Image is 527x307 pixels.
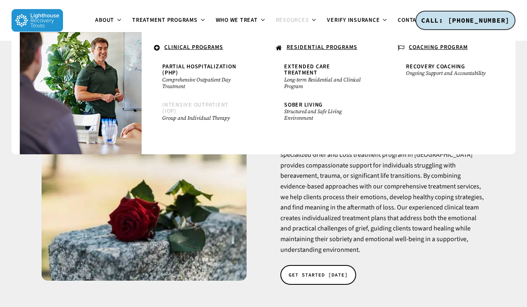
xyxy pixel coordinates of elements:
[284,77,365,90] small: Long-term Residential and Clinical Program
[211,17,271,24] a: Who We Treat
[327,16,380,24] span: Verify Insurance
[284,101,323,109] span: Sober Living
[162,101,229,115] span: Intensive Outpatient (IOP)
[284,108,365,121] small: Structured and Safe Living Environment
[216,16,258,24] span: Who We Treat
[272,40,377,56] a: RESIDENTIAL PROGRAMS
[127,17,211,24] a: Treatment Programs
[158,60,247,94] a: Partial Hospitalization (PHP)Comprehensive Outpatient Day Treatment
[28,40,133,55] a: .
[322,17,393,24] a: Verify Insurance
[276,16,309,24] span: Resources
[394,40,499,56] a: COACHING PROGRAM
[406,70,487,77] small: Ongoing Support and Accountability
[393,17,436,24] a: Contact
[402,60,491,81] a: Recovery CoachingOngoing Support and Accountability
[162,63,236,77] span: Partial Hospitalization (PHP)
[32,43,34,51] span: .
[158,98,247,126] a: Intensive Outpatient (IOP)Group and Individual Therapy
[280,98,369,126] a: Sober LivingStructured and Safe Living Environment
[287,43,357,51] u: RESIDENTIAL PROGRAMS
[164,43,223,51] u: CLINICAL PROGRAMS
[406,63,465,71] span: Recovery Coaching
[95,16,114,24] span: About
[280,129,485,255] p: At Lighthouse Recovery [US_STATE], we understand that grief and loss can significantly impact one...
[162,77,243,90] small: Comprehensive Outpatient Day Treatment
[132,16,198,24] span: Treatment Programs
[271,17,322,24] a: Resources
[150,40,255,56] a: CLINICAL PROGRAMS
[421,16,510,24] span: CALL: [PHONE_NUMBER]
[12,9,63,32] img: Lighthouse Recovery Texas
[289,271,348,279] span: GET STARTED [DATE]
[90,17,127,24] a: About
[162,115,243,121] small: Group and Individual Therapy
[398,16,423,24] span: Contact
[415,11,515,30] a: CALL: [PHONE_NUMBER]
[280,265,356,285] a: GET STARTED [DATE]
[409,43,468,51] u: COACHING PROGRAM
[284,63,330,77] span: Extended Care Treatment
[42,76,247,281] img: aromatic red rose on concrete tomb in cemetery representing grief and loss
[280,60,369,94] a: Extended Care TreatmentLong-term Residential and Clinical Program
